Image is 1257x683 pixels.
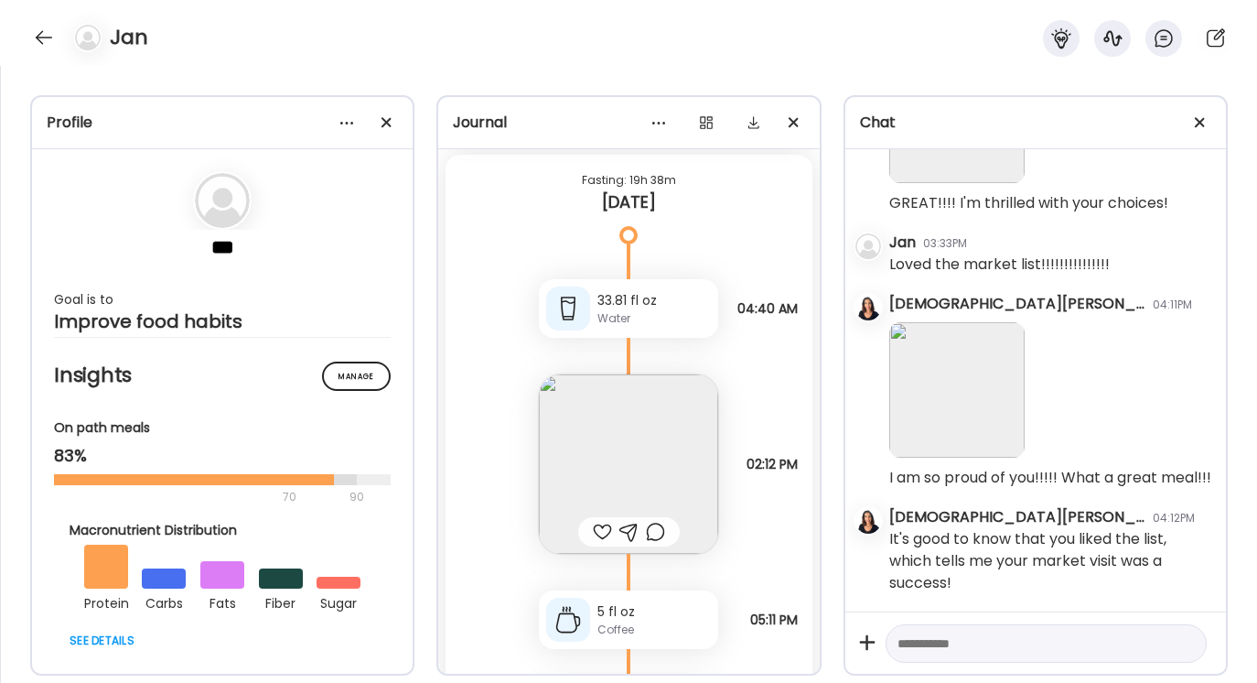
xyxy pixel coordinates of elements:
div: sugar [317,589,360,614]
div: 04:12PM [1153,510,1195,526]
div: GREAT!!!! I'm thrilled with your choices! [889,192,1168,214]
span: 04:40 AM [737,300,798,317]
div: 90 [348,486,366,508]
img: bg-avatar-default.svg [75,25,101,50]
div: Fasting: 19h 38m [460,169,797,191]
div: Loved the market list!!!!!!!!!!!!!!! [889,254,1110,276]
h2: Insights [54,362,391,389]
img: bg-avatar-default.svg [195,173,250,228]
div: fiber [259,589,303,614]
span: 02:12 PM [747,456,798,472]
img: avatars%2FmcUjd6cqKYdgkG45clkwT2qudZq2 [855,508,881,534]
img: avatars%2FmcUjd6cqKYdgkG45clkwT2qudZq2 [855,295,881,320]
div: [DEMOGRAPHIC_DATA][PERSON_NAME] [889,293,1145,315]
div: Jan [889,232,916,254]
div: Manage [322,362,391,391]
div: protein [84,589,128,614]
div: 03:33PM [923,235,967,252]
img: images%2FgxsDnAh2j9WNQYhcT5jOtutxUNC2%2FFeRaGAafZFaVCjDMPEdE%2FJlv8MPvB6yrQM0b2LAun_240 [539,374,718,554]
div: [DATE] [460,191,797,213]
div: 04:11PM [1153,297,1192,313]
img: bg-avatar-default.svg [855,233,881,259]
div: 83% [54,445,391,467]
div: On path meals [54,418,391,438]
div: Coffee [597,622,711,638]
div: 33.81 fl oz [597,291,711,310]
div: Improve food habits [54,310,391,332]
div: Goal is to [54,288,391,310]
div: Macronutrient Distribution [70,521,375,540]
div: carbs [142,589,186,614]
img: images%2FgxsDnAh2j9WNQYhcT5jOtutxUNC2%2FqYe48qzwmXMQBrl8ihf7%2FHAIEuNc3EqLRaBzuVTFh_240 [889,322,1025,458]
div: fats [200,589,244,614]
div: I am so proud of you!!!!! What a great meal!!! [889,467,1211,489]
div: Profile [47,112,398,134]
div: 70 [54,486,344,508]
div: Water [597,310,711,327]
div: Chat [860,112,1211,134]
div: Journal [453,112,804,134]
div: It's good to know that you liked the list, which tells me your market visit was a success! [889,528,1211,594]
div: [DEMOGRAPHIC_DATA][PERSON_NAME] [889,506,1145,528]
h4: Jan [110,23,148,52]
span: 05:11 PM [750,612,798,628]
div: 5 fl oz [597,602,711,622]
